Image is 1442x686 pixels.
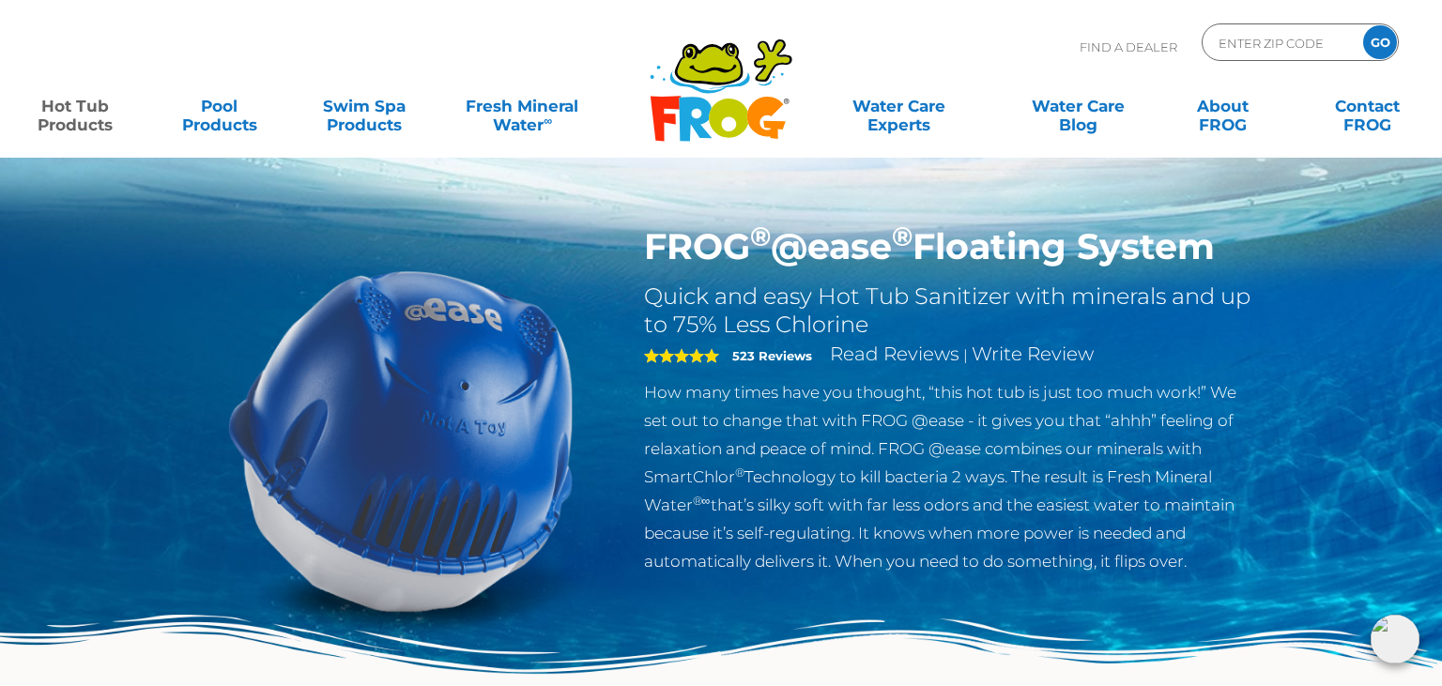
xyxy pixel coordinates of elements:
[19,87,131,125] a: Hot TubProducts
[308,87,421,125] a: Swim SpaProducts
[732,348,812,363] strong: 523 Reviews
[644,348,719,363] span: 5
[963,346,968,364] span: |
[1022,87,1135,125] a: Water CareBlog
[163,87,276,125] a: PoolProducts
[830,343,959,365] a: Read Reviews
[750,220,771,252] sup: ®
[1217,29,1343,56] input: Zip Code Form
[1311,87,1423,125] a: ContactFROG
[693,494,711,508] sup: ®∞
[807,87,989,125] a: Water CareExperts
[892,220,913,252] sup: ®
[453,87,593,125] a: Fresh MineralWater∞
[1166,87,1279,125] a: AboutFROG
[644,282,1257,339] h2: Quick and easy Hot Tub Sanitizer with minerals and up to 75% Less Chlorine
[1080,23,1177,70] p: Find A Dealer
[186,225,616,655] img: hot-tub-product-atease-system.png
[644,378,1257,575] p: How many times have you thought, “this hot tub is just too much work!” We set out to change that ...
[1363,25,1397,59] input: GO
[1371,615,1419,663] img: openIcon
[644,225,1257,268] h1: FROG @ease Floating System
[735,465,744,480] sup: ®
[544,114,552,128] sup: ∞
[972,343,1094,365] a: Write Review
